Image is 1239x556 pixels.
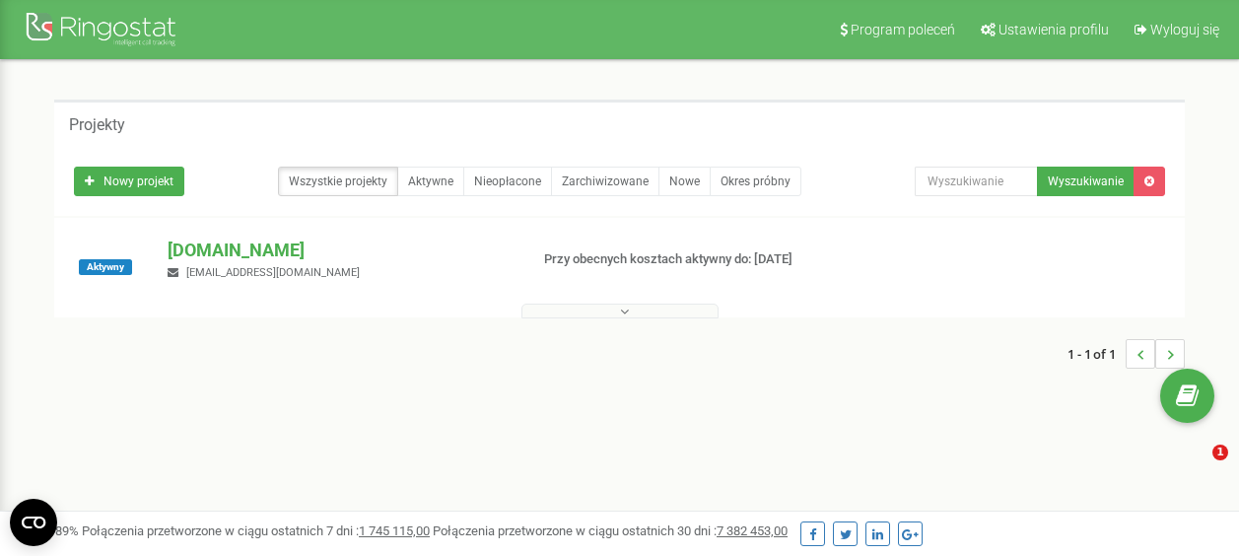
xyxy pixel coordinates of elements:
[10,499,57,546] button: Open CMP widget
[1172,445,1219,492] iframe: Intercom live chat
[915,167,1038,196] input: Wyszukiwanie
[433,523,788,538] span: Połączenia przetworzone w ciągu ostatnich 30 dni :
[82,523,430,538] span: Połączenia przetworzone w ciągu ostatnich 7 dni :
[658,167,711,196] a: Nowe
[710,167,801,196] a: Okres próbny
[74,167,184,196] a: Nowy projekt
[998,22,1109,37] span: Ustawienia profilu
[69,116,125,134] h5: Projekty
[544,250,794,269] p: Przy obecnych kosztach aktywny do: [DATE]
[79,259,132,275] span: Aktywny
[168,238,512,263] p: [DOMAIN_NAME]
[1150,22,1219,37] span: Wyloguj się
[1212,445,1228,460] span: 1
[1067,339,1126,369] span: 1 - 1 of 1
[551,167,659,196] a: Zarchiwizowane
[1067,319,1185,388] nav: ...
[186,266,360,279] span: [EMAIL_ADDRESS][DOMAIN_NAME]
[717,523,788,538] u: 7 382 453,00
[463,167,552,196] a: Nieopłacone
[851,22,955,37] span: Program poleceń
[1037,167,1135,196] button: Wyszukiwanie
[359,523,430,538] u: 1 745 115,00
[397,167,464,196] a: Aktywne
[278,167,398,196] a: Wszystkie projekty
